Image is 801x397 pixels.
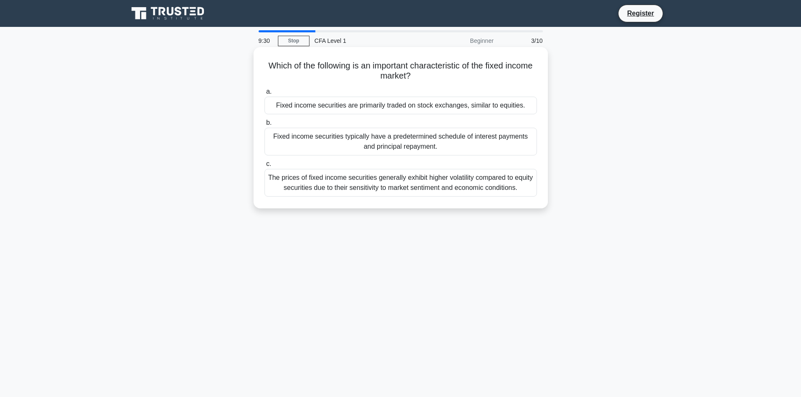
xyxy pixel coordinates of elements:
[278,36,309,46] a: Stop
[266,160,271,167] span: c.
[254,32,278,49] div: 9:30
[264,97,537,114] div: Fixed income securities are primarily traded on stock exchanges, similar to equities.
[264,60,538,82] h5: Which of the following is an important characteristic of the fixed income market?
[499,32,548,49] div: 3/10
[622,8,659,18] a: Register
[264,128,537,155] div: Fixed income securities typically have a predetermined schedule of interest payments and principa...
[266,88,272,95] span: a.
[266,119,272,126] span: b.
[309,32,425,49] div: CFA Level 1
[425,32,499,49] div: Beginner
[264,169,537,197] div: The prices of fixed income securities generally exhibit higher volatility compared to equity secu...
